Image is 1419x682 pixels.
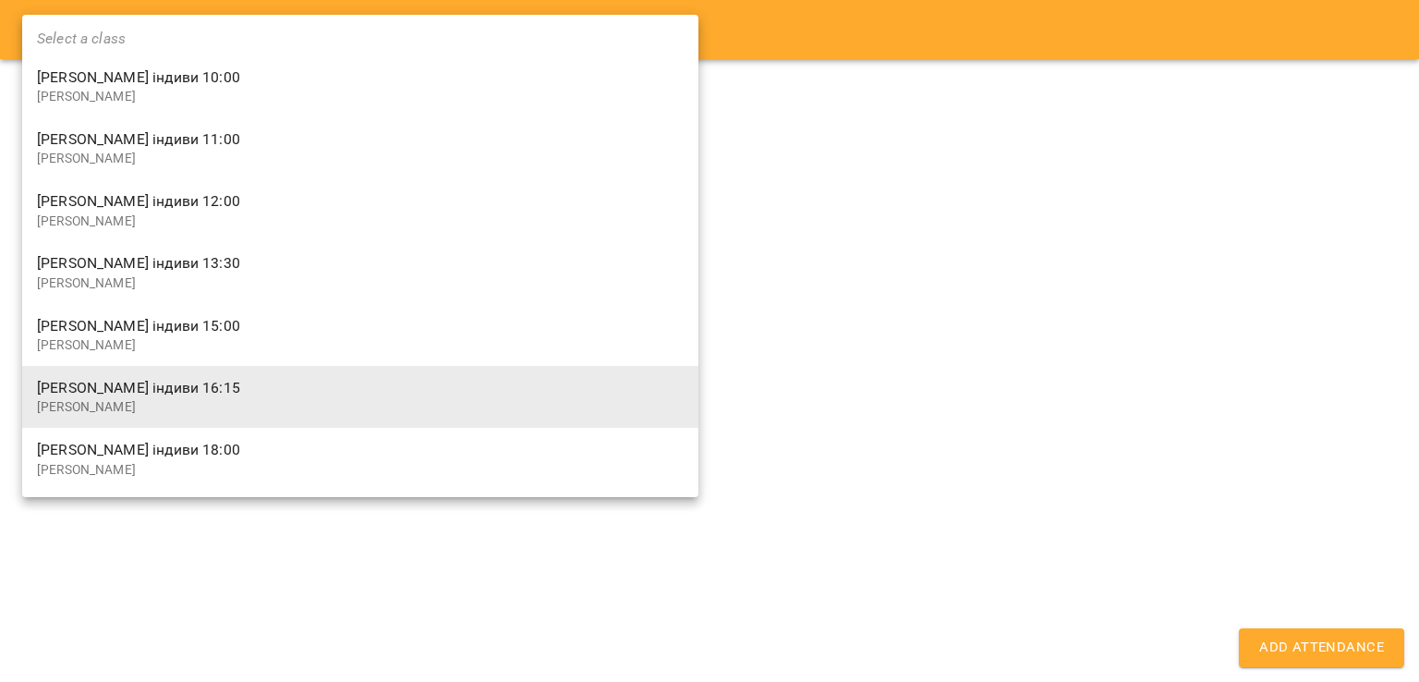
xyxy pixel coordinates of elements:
p: [PERSON_NAME] [37,213,684,231]
span: [PERSON_NAME] індиви 12:00 [37,190,684,213]
span: [PERSON_NAME] індиви 10:00 [37,67,684,89]
p: [PERSON_NAME] [37,461,684,480]
span: [PERSON_NAME] індиви 16:15 [37,377,684,399]
p: [PERSON_NAME] [37,88,684,106]
span: [PERSON_NAME] індиви 15:00 [37,315,684,337]
span: [PERSON_NAME] індиви 13:30 [37,252,684,274]
span: [PERSON_NAME] індиви 11:00 [37,128,684,151]
p: [PERSON_NAME] [37,336,684,355]
p: [PERSON_NAME] [37,398,684,417]
p: [PERSON_NAME] [37,274,684,293]
span: [PERSON_NAME] індиви 18:00 [37,439,684,461]
p: [PERSON_NAME] [37,150,684,168]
